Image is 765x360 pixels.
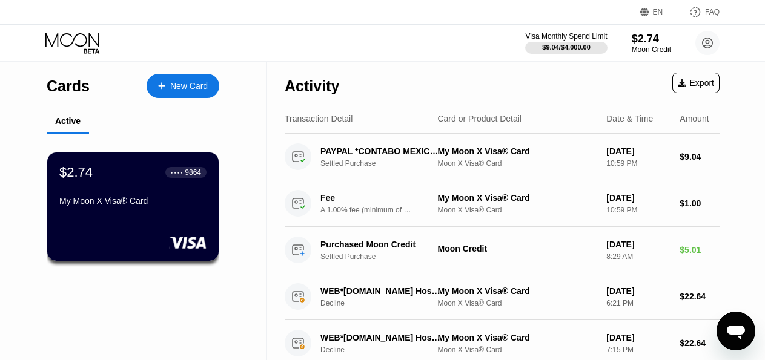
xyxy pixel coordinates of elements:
[606,114,653,123] div: Date & Time
[171,171,183,174] div: ● ● ● ●
[672,73,720,93] div: Export
[717,312,755,350] iframe: Button to launch messaging window
[59,165,93,180] div: $2.74
[47,77,90,95] div: Cards
[705,8,720,16] div: FAQ
[606,286,670,296] div: [DATE]
[680,245,720,255] div: $5.01
[147,74,219,98] div: New Card
[437,299,597,307] div: Moon X Visa® Card
[437,333,597,342] div: My Moon X Visa® Card
[285,114,353,123] div: Transaction Detail
[437,159,597,168] div: Moon X Visa® Card
[606,333,670,342] div: [DATE]
[320,146,440,156] div: PAYPAL *CONTABO MEXICO CITY MX
[606,146,670,156] div: [DATE]
[437,193,597,203] div: My Moon X Visa® Card
[437,244,597,254] div: Moon Credit
[606,206,670,214] div: 10:59 PM
[185,168,201,177] div: 9864
[320,286,440,296] div: WEB*[DOMAIN_NAME] Hostgator.comUS
[606,345,670,354] div: 7:15 PM
[55,116,81,126] div: Active
[170,81,208,91] div: New Card
[677,6,720,18] div: FAQ
[680,338,720,348] div: $22.64
[640,6,677,18] div: EN
[525,32,607,41] div: Visa Monthly Spend Limit
[542,44,591,51] div: $9.04 / $4,000.00
[437,206,597,214] div: Moon X Visa® Card
[285,77,339,95] div: Activity
[285,227,720,273] div: Purchased Moon CreditSettled PurchaseMoon Credit[DATE]8:29 AM$5.01
[437,345,597,354] div: Moon X Visa® Card
[606,299,670,307] div: 6:21 PM
[437,286,597,296] div: My Moon X Visa® Card
[320,345,449,354] div: Decline
[680,152,720,162] div: $9.04
[320,333,440,342] div: WEB*[DOMAIN_NAME] Hostgator.comUS
[285,273,720,320] div: WEB*[DOMAIN_NAME] Hostgator.comUSDeclineMy Moon X Visa® CardMoon X Visa® Card[DATE]6:21 PM$22.64
[653,8,663,16] div: EN
[606,159,670,168] div: 10:59 PM
[606,240,670,249] div: [DATE]
[680,198,720,208] div: $1.00
[285,180,720,227] div: FeeA 1.00% fee (minimum of $1.00) is charged on all transactionsMy Moon X Visa® CardMoon X Visa® ...
[437,114,522,123] div: Card or Product Detail
[632,45,671,54] div: Moon Credit
[632,33,671,45] div: $2.74
[606,193,670,203] div: [DATE]
[320,206,411,214] div: A 1.00% fee (minimum of $1.00) is charged on all transactions
[59,196,207,206] div: My Moon X Visa® Card
[632,33,671,54] div: $2.74Moon Credit
[680,292,720,301] div: $22.64
[320,252,449,261] div: Settled Purchase
[320,193,405,203] div: Fee
[320,159,449,168] div: Settled Purchase
[678,78,714,88] div: Export
[437,146,597,156] div: My Moon X Visa® Card
[320,299,449,307] div: Decline
[285,134,720,180] div: PAYPAL *CONTABO MEXICO CITY MXSettled PurchaseMy Moon X Visa® CardMoon X Visa® Card[DATE]10:59 PM...
[680,114,709,123] div: Amount
[47,152,219,261] div: $2.74● ● ● ●9864My Moon X Visa® Card
[525,32,607,54] div: Visa Monthly Spend Limit$9.04/$4,000.00
[606,252,670,261] div: 8:29 AM
[320,240,440,249] div: Purchased Moon Credit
